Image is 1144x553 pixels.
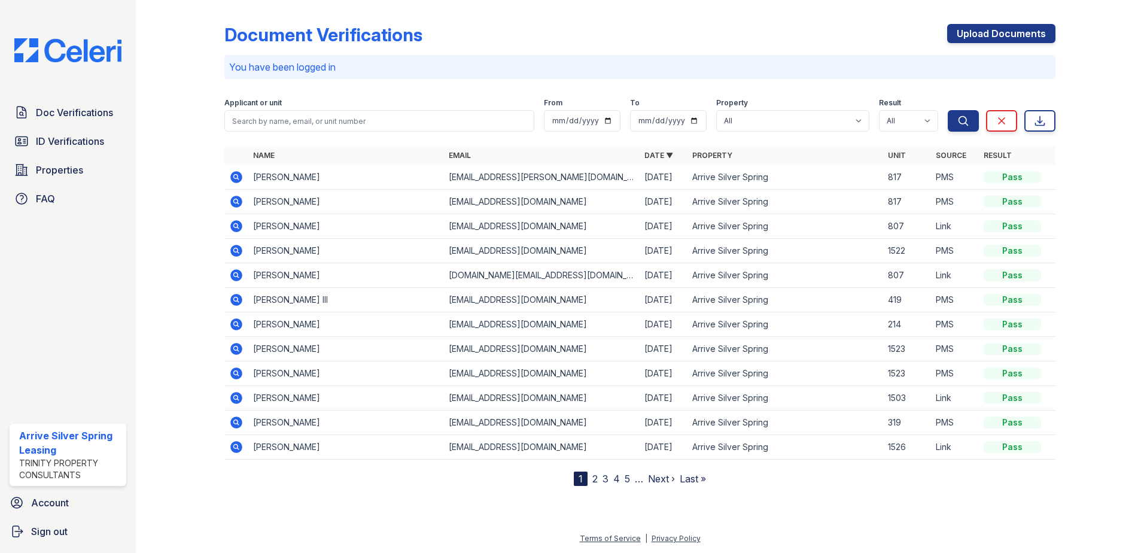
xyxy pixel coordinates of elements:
td: Arrive Silver Spring [687,165,883,190]
td: Arrive Silver Spring [687,263,883,288]
td: [PERSON_NAME] [248,165,444,190]
td: 807 [883,214,931,239]
td: [DATE] [640,165,687,190]
div: Pass [984,196,1041,208]
td: 807 [883,263,931,288]
div: | [645,534,647,543]
td: [PERSON_NAME] [248,435,444,460]
td: [EMAIL_ADDRESS][DOMAIN_NAME] [444,386,640,411]
div: Pass [984,367,1041,379]
td: 319 [883,411,931,435]
td: [DATE] [640,190,687,214]
td: [DATE] [640,435,687,460]
div: Pass [984,318,1041,330]
td: [DOMAIN_NAME][EMAIL_ADDRESS][DOMAIN_NAME] [444,263,640,288]
td: PMS [931,411,979,435]
td: 1523 [883,337,931,361]
td: Arrive Silver Spring [687,190,883,214]
td: [EMAIL_ADDRESS][DOMAIN_NAME] [444,214,640,239]
a: Upload Documents [947,24,1055,43]
a: Doc Verifications [10,101,126,124]
td: [PERSON_NAME] III [248,288,444,312]
td: 1523 [883,361,931,386]
span: Doc Verifications [36,105,113,120]
td: [DATE] [640,386,687,411]
td: Arrive Silver Spring [687,386,883,411]
td: 1503 [883,386,931,411]
td: [PERSON_NAME] [248,239,444,263]
td: 1522 [883,239,931,263]
td: Arrive Silver Spring [687,361,883,386]
td: PMS [931,337,979,361]
td: Arrive Silver Spring [687,239,883,263]
td: [DATE] [640,312,687,337]
a: Last » [680,473,706,485]
a: FAQ [10,187,126,211]
a: Source [936,151,966,160]
td: [DATE] [640,214,687,239]
td: [EMAIL_ADDRESS][DOMAIN_NAME] [444,435,640,460]
p: You have been logged in [229,60,1051,74]
td: Link [931,263,979,288]
td: PMS [931,361,979,386]
td: [DATE] [640,239,687,263]
img: CE_Logo_Blue-a8612792a0a2168367f1c8372b55b34899dd931a85d93a1a3d3e32e68fde9ad4.png [5,38,131,62]
span: FAQ [36,192,55,206]
input: Search by name, email, or unit number [224,110,534,132]
td: [PERSON_NAME] [248,263,444,288]
td: 1526 [883,435,931,460]
a: Name [253,151,275,160]
td: [EMAIL_ADDRESS][PERSON_NAME][DOMAIN_NAME] [444,165,640,190]
td: Link [931,386,979,411]
div: Pass [984,269,1041,281]
a: Next › [648,473,675,485]
a: Email [449,151,471,160]
td: [EMAIL_ADDRESS][DOMAIN_NAME] [444,288,640,312]
td: PMS [931,312,979,337]
div: Trinity Property Consultants [19,457,121,481]
label: Applicant or unit [224,98,282,108]
a: 4 [613,473,620,485]
td: PMS [931,165,979,190]
td: [EMAIL_ADDRESS][DOMAIN_NAME] [444,411,640,435]
a: Date ▼ [644,151,673,160]
td: 419 [883,288,931,312]
td: 817 [883,190,931,214]
td: Arrive Silver Spring [687,312,883,337]
td: [PERSON_NAME] [248,361,444,386]
td: [PERSON_NAME] [248,190,444,214]
div: Pass [984,294,1041,306]
div: Document Verifications [224,24,422,45]
span: Sign out [31,524,68,539]
td: Arrive Silver Spring [687,337,883,361]
td: [DATE] [640,263,687,288]
div: Pass [984,392,1041,404]
td: Link [931,214,979,239]
label: Property [716,98,748,108]
td: [PERSON_NAME] [248,312,444,337]
a: Property [692,151,732,160]
td: PMS [931,288,979,312]
a: Unit [888,151,906,160]
td: [EMAIL_ADDRESS][DOMAIN_NAME] [444,337,640,361]
td: [DATE] [640,361,687,386]
div: Pass [984,220,1041,232]
a: 5 [625,473,630,485]
td: Arrive Silver Spring [687,435,883,460]
td: 817 [883,165,931,190]
div: Pass [984,343,1041,355]
td: [EMAIL_ADDRESS][DOMAIN_NAME] [444,190,640,214]
td: 214 [883,312,931,337]
td: PMS [931,190,979,214]
div: 1 [574,472,588,486]
div: Pass [984,171,1041,183]
a: Account [5,491,131,515]
a: 2 [592,473,598,485]
td: [PERSON_NAME] [248,337,444,361]
a: 3 [603,473,608,485]
div: Pass [984,245,1041,257]
span: … [635,472,643,486]
div: Pass [984,441,1041,453]
span: Account [31,496,69,510]
a: Result [984,151,1012,160]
